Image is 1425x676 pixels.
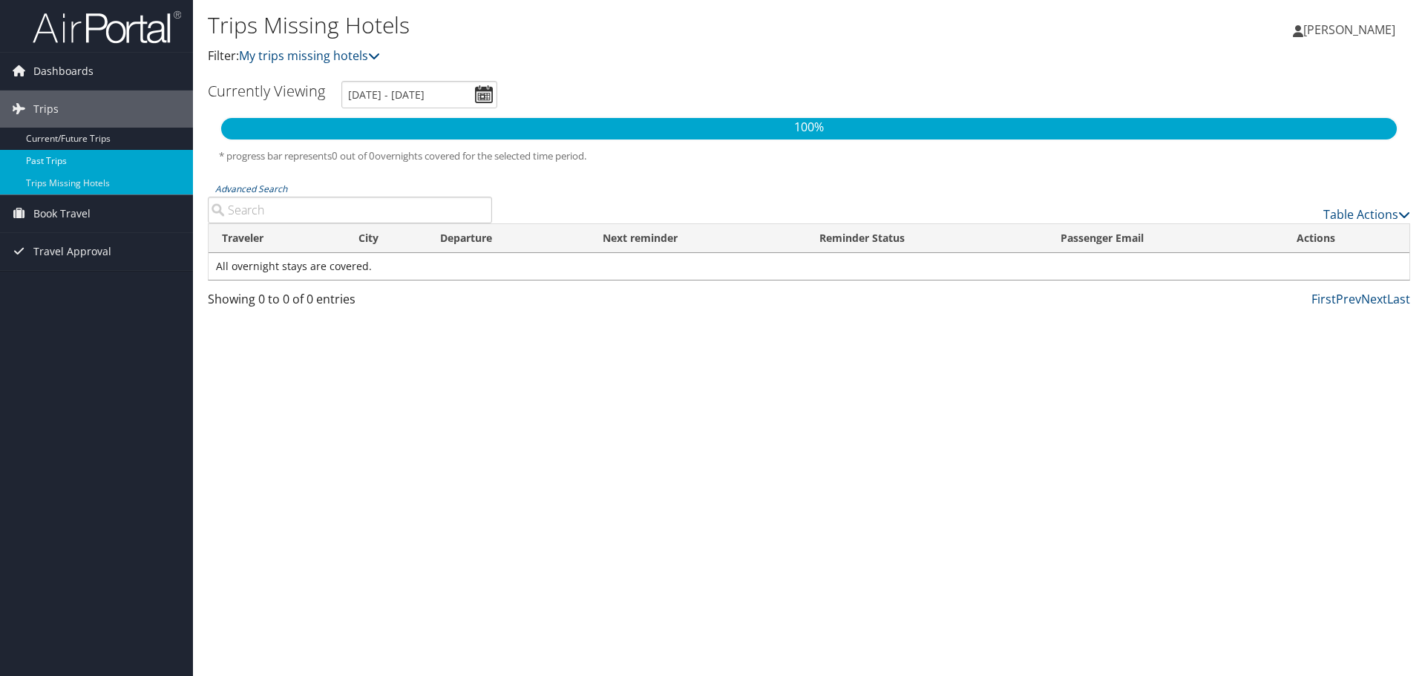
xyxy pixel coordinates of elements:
[33,91,59,128] span: Trips
[1323,206,1410,223] a: Table Actions
[1283,224,1409,253] th: Actions
[1387,291,1410,307] a: Last
[208,197,492,223] input: Advanced Search
[806,224,1047,253] th: Reminder Status
[208,290,492,315] div: Showing 0 to 0 of 0 entries
[33,10,181,45] img: airportal-logo.png
[219,149,1399,163] h5: * progress bar represents overnights covered for the selected time period.
[1336,291,1361,307] a: Prev
[1303,22,1395,38] span: [PERSON_NAME]
[427,224,589,253] th: Departure: activate to sort column descending
[33,53,94,90] span: Dashboards
[221,118,1397,137] p: 100%
[208,81,325,101] h3: Currently Viewing
[345,224,427,253] th: City: activate to sort column ascending
[589,224,807,253] th: Next reminder
[332,149,375,163] span: 0 out of 0
[1293,7,1410,52] a: [PERSON_NAME]
[239,47,380,64] a: My trips missing hotels
[33,195,91,232] span: Book Travel
[1047,224,1283,253] th: Passenger Email: activate to sort column ascending
[33,233,111,270] span: Travel Approval
[209,253,1409,280] td: All overnight stays are covered.
[208,47,1009,66] p: Filter:
[209,224,345,253] th: Traveler: activate to sort column ascending
[1311,291,1336,307] a: First
[208,10,1009,41] h1: Trips Missing Hotels
[215,183,287,195] a: Advanced Search
[1361,291,1387,307] a: Next
[341,81,497,108] input: [DATE] - [DATE]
